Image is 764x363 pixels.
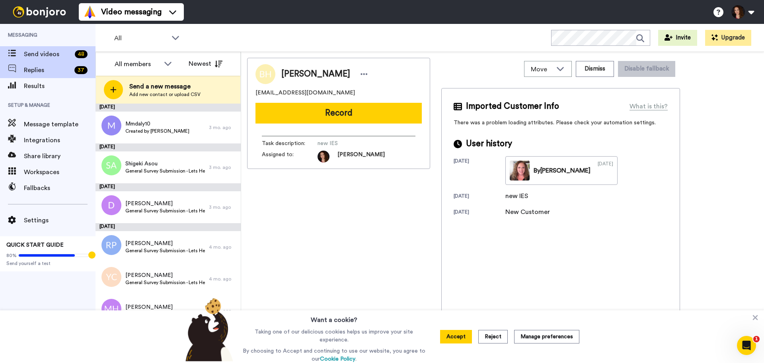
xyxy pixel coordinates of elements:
[24,65,71,75] span: Replies
[6,242,64,248] span: QUICK START GUIDE
[24,216,95,225] span: Settings
[598,161,613,181] div: [DATE]
[478,330,508,343] button: Reject
[466,138,512,150] span: User history
[255,103,422,124] button: Record
[125,200,205,208] span: [PERSON_NAME]
[505,156,618,185] a: By[PERSON_NAME][DATE]
[454,193,505,201] div: [DATE]
[24,167,95,177] span: Workspaces
[255,64,275,84] img: Image of Brian Hurtak
[753,336,760,342] span: 1
[658,30,697,46] button: Invite
[531,65,552,74] span: Move
[24,120,95,129] span: Message template
[125,168,205,174] span: General Survey Submission - Lets Help!!
[281,68,350,80] span: [PERSON_NAME]
[737,336,756,355] iframe: Intercom live chat
[505,207,550,217] div: New Customer
[705,30,751,46] button: Upgrade
[125,160,205,168] span: Shigeki Asou
[95,223,241,231] div: [DATE]
[114,33,168,43] span: All
[209,124,237,131] div: 3 mo. ago
[262,139,318,147] span: Task description :
[125,128,189,134] span: Created by [PERSON_NAME]
[125,247,205,254] span: General Survey Submission - Lets Help!!
[84,6,96,18] img: vm-color.svg
[209,244,237,250] div: 4 mo. ago
[24,49,72,59] span: Send videos
[95,104,241,112] div: [DATE]
[454,209,505,217] div: [DATE]
[241,328,427,344] p: Taking one of our delicious cookies helps us improve your site experience.
[241,347,427,363] p: By choosing to Accept and continuing to use our website, you agree to our .
[209,276,237,282] div: 4 mo. ago
[24,151,95,161] span: Share library
[115,59,160,69] div: All members
[101,235,121,255] img: rp.png
[95,183,241,191] div: [DATE]
[318,151,329,163] img: f1b73c6d-a058-4563-9fbb-190832f20509-1560342424.jpg
[125,279,205,286] span: General Survey Submission - Lets Help!!
[24,81,95,91] span: Results
[440,330,472,343] button: Accept
[129,82,201,91] span: Send a new message
[454,158,505,185] div: [DATE]
[209,164,237,171] div: 3 mo. ago
[262,151,318,163] span: Assigned to:
[337,151,385,163] span: [PERSON_NAME]
[101,155,121,175] img: sa.png
[318,139,393,147] span: new IES
[514,330,579,343] button: Manage preferences
[255,89,355,97] span: [EMAIL_ADDRESS][DOMAIN_NAME]
[24,135,95,145] span: Integrations
[311,310,357,325] h3: Want a cookie?
[10,6,69,18] img: bj-logo-header-white.svg
[618,61,675,77] button: Disable fallback
[95,143,241,151] div: [DATE]
[24,183,95,193] span: Fallbacks
[88,251,95,259] div: Tooltip anchor
[510,161,530,181] img: 67505151-d8fb-427a-9d97-9cb7ba0176ab-thumb.jpg
[505,191,545,201] div: new IES
[466,100,559,112] span: Imported Customer Info
[6,260,89,267] span: Send yourself a test
[183,56,228,72] button: Newest
[630,102,668,111] div: What is this?
[125,120,189,128] span: Mmdaly10
[101,299,121,319] img: mh.png
[320,356,355,362] a: Cookie Policy
[125,303,205,311] span: [PERSON_NAME]
[125,239,205,247] span: [PERSON_NAME]
[101,6,162,18] span: Video messaging
[74,66,88,74] div: 37
[209,204,237,210] div: 3 mo. ago
[101,195,121,215] img: d.png
[125,271,205,279] span: [PERSON_NAME]
[178,298,237,361] img: bear-with-cookie.png
[125,208,205,214] span: General Survey Submission - Lets Help!!
[534,166,591,175] div: By [PERSON_NAME]
[101,116,121,135] img: m.png
[6,252,17,259] span: 80%
[576,61,614,77] button: Dismiss
[75,50,88,58] div: 48
[101,267,121,287] img: yc.png
[441,88,680,361] div: There was a problem loading attributes. Please check your automation settings.
[129,91,201,98] span: Add new contact or upload CSV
